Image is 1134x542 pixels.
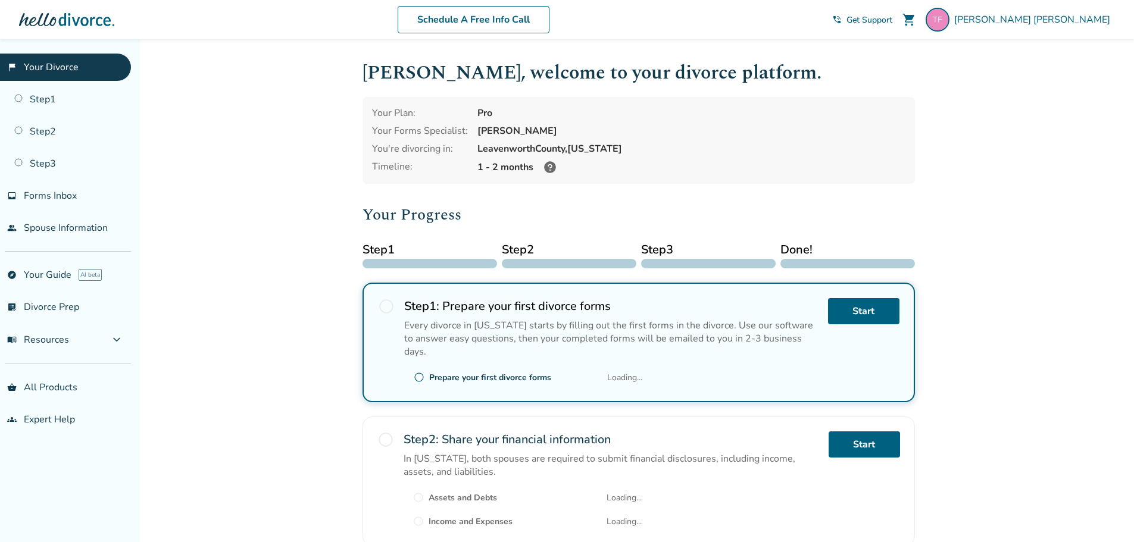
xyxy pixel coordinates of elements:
strong: Step 2 : [404,431,439,447]
h2: Share your financial information [404,431,819,447]
div: [PERSON_NAME] [477,124,905,137]
div: Assets and Debts [429,492,497,503]
a: Start [829,431,900,458]
div: Your Forms Specialist: [372,124,468,137]
span: Step 1 [363,241,497,259]
div: Timeline: [372,160,468,174]
h2: Prepare your first divorce forms [404,298,819,314]
span: shopping_cart [902,12,916,27]
span: inbox [7,191,17,200]
span: Loading... [607,372,642,383]
span: Get Support [846,14,892,26]
span: radio_button_unchecked [378,298,395,315]
span: shopping_basket [7,383,17,392]
span: radio_button_unchecked [377,431,394,448]
span: Step 3 [641,241,776,259]
span: Loading... [607,492,642,503]
h1: [PERSON_NAME] , welcome to your divorce platform. [363,58,915,87]
img: tamara_f22@hotmail.com [926,8,949,32]
span: radio_button_unchecked [413,516,424,527]
span: AI beta [79,269,102,281]
div: 1 - 2 months [477,160,905,174]
a: Start [828,298,899,324]
span: phone_in_talk [832,15,842,24]
div: Every divorce in [US_STATE] starts by filling out the first forms in the divorce. Use our softwar... [404,319,819,358]
div: In [US_STATE], both spouses are required to submit financial disclosures, including income, asset... [404,452,819,478]
span: menu_book [7,335,17,344]
a: Schedule A Free Info Call [398,6,549,33]
span: Forms Inbox [24,189,77,202]
span: Step 2 [502,241,636,259]
h2: Your Progress [363,203,915,227]
span: list_alt_check [7,302,17,312]
strong: Step 1 : [404,298,439,314]
span: people [7,223,17,233]
div: Prepare your first divorce forms [429,372,551,383]
div: Leavenworth County, [US_STATE] [477,142,905,155]
span: explore [7,270,17,280]
div: Your Plan: [372,106,468,120]
span: [PERSON_NAME] [PERSON_NAME] [954,13,1115,26]
div: You're divorcing in: [372,142,468,155]
div: Pro [477,106,905,120]
span: groups [7,415,17,424]
span: flag_2 [7,62,17,72]
span: radio_button_unchecked [414,372,424,383]
span: expand_more [110,333,124,347]
span: Done! [780,241,915,259]
span: radio_button_unchecked [413,492,424,503]
span: Loading... [607,516,642,527]
div: Income and Expenses [429,516,513,527]
a: phone_in_talkGet Support [832,14,892,26]
span: Resources [7,333,69,346]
